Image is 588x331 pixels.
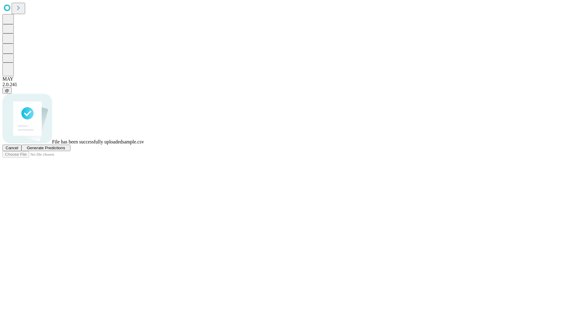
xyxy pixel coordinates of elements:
span: @ [5,88,9,93]
button: @ [2,87,12,94]
span: Generate Predictions [27,146,65,150]
span: sample.csv [122,139,144,144]
div: MAY [2,76,586,82]
div: 2.0.241 [2,82,586,87]
span: Cancel [6,146,18,150]
span: File has been successfully uploaded [52,139,122,144]
button: Cancel [2,145,21,151]
button: Generate Predictions [21,145,70,151]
